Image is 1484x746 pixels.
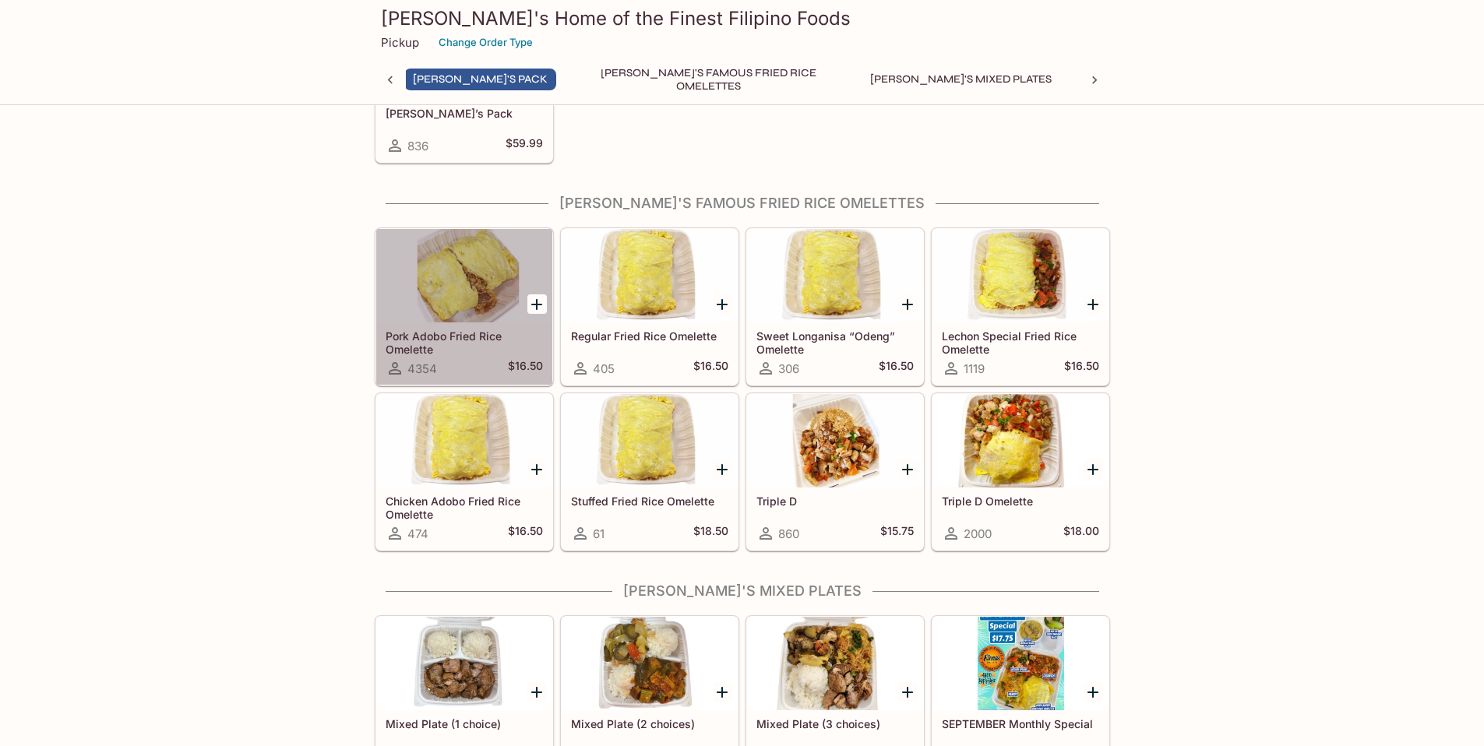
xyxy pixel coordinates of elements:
[898,294,918,314] button: Add Sweet Longanisa “Odeng” Omelette
[932,393,1109,551] a: Triple D Omelette2000$18.00
[932,617,1109,710] div: SEPTEMBER Monthly Special
[527,682,547,702] button: Add Mixed Plate (1 choice)
[561,228,738,385] a: Regular Fried Rice Omelette405$16.50
[756,494,914,508] h5: Triple D
[569,69,849,90] button: [PERSON_NAME]'s Famous Fried Rice Omelettes
[942,717,1099,730] h5: SEPTEMBER Monthly Special
[964,526,992,541] span: 2000
[1084,294,1103,314] button: Add Lechon Special Fried Rice Omelette
[562,229,738,322] div: Regular Fried Rice Omelette
[713,459,732,479] button: Add Stuffed Fried Rice Omelette
[932,228,1109,385] a: Lechon Special Fried Rice Omelette1119$16.50
[1084,459,1103,479] button: Add Triple D Omelette
[778,526,799,541] span: 860
[381,6,1104,30] h3: [PERSON_NAME]'s Home of the Finest Filipino Foods
[898,682,918,702] button: Add Mixed Plate (3 choices)
[506,136,543,155] h5: $59.99
[375,393,553,551] a: Chicken Adobo Fried Rice Omelette474$16.50
[381,35,419,50] p: Pickup
[880,524,914,543] h5: $15.75
[713,682,732,702] button: Add Mixed Plate (2 choices)
[693,359,728,378] h5: $16.50
[898,459,918,479] button: Add Triple D
[1064,359,1099,378] h5: $16.50
[932,394,1109,487] div: Triple D Omelette
[508,524,543,543] h5: $16.50
[879,359,914,378] h5: $16.50
[527,294,547,314] button: Add Pork Adobo Fried Rice Omelette
[713,294,732,314] button: Add Regular Fried Rice Omelette
[562,617,738,710] div: Mixed Plate (2 choices)
[1073,69,1294,90] button: Ala Carte Favorite Filipino Dishes
[778,361,799,376] span: 306
[561,393,738,551] a: Stuffed Fried Rice Omelette61$18.50
[942,494,1099,508] h5: Triple D Omelette
[756,329,914,355] h5: Sweet Longanisa “Odeng” Omelette
[693,524,728,543] h5: $18.50
[571,494,728,508] h5: Stuffed Fried Rice Omelette
[571,717,728,730] h5: Mixed Plate (2 choices)
[1084,682,1103,702] button: Add SEPTEMBER Monthly Special
[386,717,543,730] h5: Mixed Plate (1 choice)
[407,139,428,153] span: 836
[862,69,1060,90] button: [PERSON_NAME]'s Mixed Plates
[407,361,437,376] span: 4354
[1063,524,1099,543] h5: $18.00
[376,617,552,710] div: Mixed Plate (1 choice)
[747,617,923,710] div: Mixed Plate (3 choices)
[375,582,1110,600] h4: [PERSON_NAME]'s Mixed Plates
[562,394,738,487] div: Stuffed Fried Rice Omelette
[404,69,556,90] button: [PERSON_NAME]'s Pack
[375,228,553,385] a: Pork Adobo Fried Rice Omelette4354$16.50
[746,393,924,551] a: Triple D860$15.75
[376,394,552,487] div: Chicken Adobo Fried Rice Omelette
[375,195,1110,212] h4: [PERSON_NAME]'s Famous Fried Rice Omelettes
[593,526,605,541] span: 61
[747,394,923,487] div: Triple D
[964,361,985,376] span: 1119
[746,228,924,385] a: Sweet Longanisa “Odeng” Omelette306$16.50
[508,359,543,378] h5: $16.50
[432,30,540,55] button: Change Order Type
[593,361,615,376] span: 405
[376,229,552,322] div: Pork Adobo Fried Rice Omelette
[571,329,728,343] h5: Regular Fried Rice Omelette
[527,459,547,479] button: Add Chicken Adobo Fried Rice Omelette
[407,526,428,541] span: 474
[386,494,543,520] h5: Chicken Adobo Fried Rice Omelette
[386,329,543,355] h5: Pork Adobo Fried Rice Omelette
[386,107,543,120] h5: [PERSON_NAME]’s Pack
[747,229,923,322] div: Sweet Longanisa “Odeng” Omelette
[932,229,1109,322] div: Lechon Special Fried Rice Omelette
[756,717,914,730] h5: Mixed Plate (3 choices)
[942,329,1099,355] h5: Lechon Special Fried Rice Omelette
